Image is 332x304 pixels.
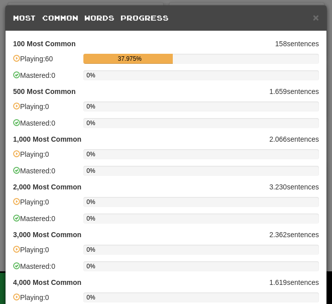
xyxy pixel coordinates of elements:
[13,149,78,166] div: Playing: 0
[13,134,81,144] strong: 1,000 Most Common
[13,230,319,240] p: 2.362 sentences
[13,277,319,287] p: 1.619 sentences
[13,39,75,49] strong: 100 Most Common
[13,245,78,261] div: Playing: 0
[86,54,173,64] div: 37.975%
[13,39,319,49] p: 158 sentences
[13,102,78,118] div: Playing: 0
[13,13,319,23] h5: Most Common Words Progress
[13,197,78,214] div: Playing: 0
[13,261,78,278] div: Mastered: 0
[13,277,81,287] strong: 4,000 Most Common
[13,166,78,182] div: Mastered: 0
[313,12,319,23] button: Close
[13,86,75,96] strong: 500 Most Common
[13,54,78,70] div: Playing: 60
[13,70,78,87] div: Mastered: 0
[13,134,319,144] p: 2.066 sentences
[313,12,319,23] span: ×
[13,182,319,192] p: 3.230 sentences
[13,230,81,240] strong: 3,000 Most Common
[13,214,78,230] div: Mastered: 0
[13,86,319,96] p: 1.659 sentences
[13,118,78,135] div: Mastered: 0
[13,182,81,192] strong: 2,000 Most Common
